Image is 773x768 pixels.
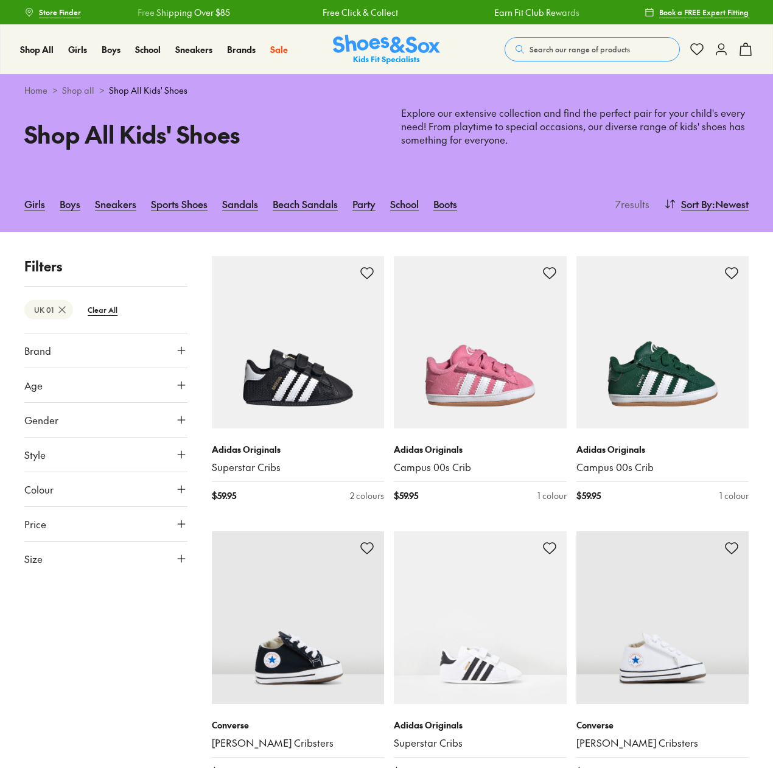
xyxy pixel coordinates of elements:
div: > > [24,84,749,97]
button: Style [24,438,187,472]
a: Girls [68,43,87,56]
a: Sale [270,43,288,56]
span: Colour [24,482,54,497]
span: Price [24,517,46,531]
button: Sort By:Newest [664,190,749,217]
a: Book a FREE Expert Fitting [645,1,749,23]
a: Campus 00s Crib [576,461,749,474]
span: Brands [227,43,256,55]
span: Age [24,378,43,393]
span: $ 59.95 [212,489,236,502]
div: 2 colours [350,489,384,502]
a: Sandals [222,190,258,217]
span: Search our range of products [530,44,630,55]
a: Sneakers [95,190,136,217]
span: $ 59.95 [394,489,418,502]
button: Size [24,542,187,576]
span: Style [24,447,46,462]
p: Adidas Originals [212,443,385,456]
p: Adidas Originals [576,443,749,456]
p: Adidas Originals [394,719,567,731]
span: Sort By [681,197,712,211]
a: Boys [60,190,80,217]
p: Filters [24,256,187,276]
span: Size [24,551,43,566]
a: [PERSON_NAME] Cribsters [212,736,385,750]
span: Brand [24,343,51,358]
div: 1 colour [719,489,749,502]
a: Shop all [62,84,94,97]
p: Adidas Originals [394,443,567,456]
p: Explore our extensive collection and find the perfect pair for your child's every need! From play... [401,106,749,147]
a: School [390,190,419,217]
a: Party [352,190,376,217]
div: 1 colour [537,489,567,502]
span: $ 59.95 [576,489,601,502]
a: Sneakers [175,43,212,56]
a: Campus 00s Crib [394,461,567,474]
p: Converse [212,719,385,731]
button: Brand [24,333,187,368]
button: Search our range of products [505,37,680,61]
span: Gender [24,413,58,427]
btn: Clear All [78,299,127,321]
span: School [135,43,161,55]
a: Store Finder [24,1,81,23]
span: : Newest [712,197,749,211]
a: Brands [227,43,256,56]
img: SNS_Logo_Responsive.svg [333,35,440,65]
span: Sneakers [175,43,212,55]
p: Converse [576,719,749,731]
button: Age [24,368,187,402]
a: Free Shipping Over $85 [138,6,230,19]
span: Book a FREE Expert Fitting [659,7,749,18]
button: Colour [24,472,187,506]
a: Superstar Cribs [394,736,567,750]
span: Girls [68,43,87,55]
a: Free Click & Collect [323,6,398,19]
span: Shop All [20,43,54,55]
btn: UK 01 [24,300,73,319]
a: Boots [433,190,457,217]
button: Gender [24,403,187,437]
h1: Shop All Kids' Shoes [24,117,372,152]
p: 7 results [610,197,649,211]
a: [PERSON_NAME] Cribsters [576,736,749,750]
a: Superstar Cribs [212,461,385,474]
a: Sports Shoes [151,190,208,217]
a: Earn Fit Club Rewards [494,6,579,19]
button: Price [24,507,187,541]
span: Shop All Kids' Shoes [109,84,187,97]
a: Shoes & Sox [333,35,440,65]
a: Beach Sandals [273,190,338,217]
span: Boys [102,43,121,55]
a: Home [24,84,47,97]
a: Boys [102,43,121,56]
a: School [135,43,161,56]
span: Store Finder [39,7,81,18]
span: Sale [270,43,288,55]
a: Girls [24,190,45,217]
a: Shop All [20,43,54,56]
